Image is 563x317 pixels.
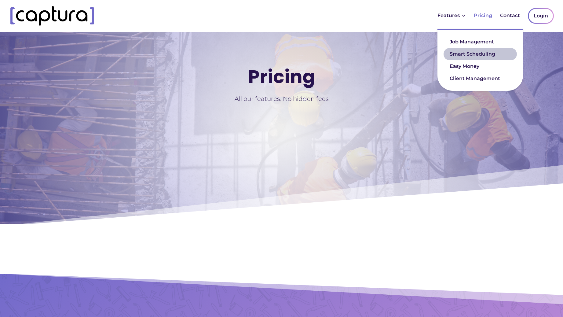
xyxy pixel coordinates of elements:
[444,72,517,85] a: Client Management
[500,13,520,29] a: Contact
[175,93,389,104] p: All our features. No hidden fees
[444,48,517,60] a: Smart Scheduling
[437,13,466,29] a: Features
[529,9,553,23] a: Login
[444,36,517,48] a: Job Management
[444,60,517,72] a: Easy Money
[10,6,94,26] img: Captura
[474,13,492,29] a: Pricing
[117,68,447,89] h1: Pricing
